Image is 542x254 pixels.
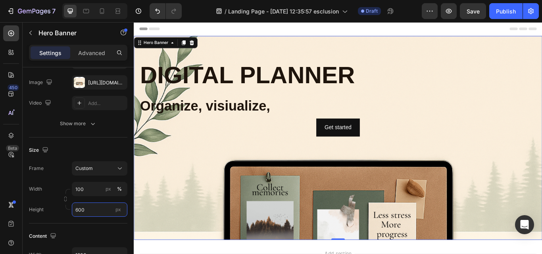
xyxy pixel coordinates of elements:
div: Video [29,98,53,109]
p: Hero Banner [38,28,106,38]
div: Content [29,231,58,242]
h2: DIGITAL PLANNER [6,43,470,81]
input: px [72,202,127,217]
div: Hero Banner [10,21,42,28]
span: Draft [366,8,378,15]
span: Landing Page - [DATE] 12:35:57 esclusion [228,7,339,15]
span: Custom [75,165,93,172]
div: Undo/Redo [150,3,182,19]
p: 7 [52,6,56,16]
input: px% [72,182,127,196]
button: Custom [72,161,127,176]
button: px [115,184,124,194]
p: Settings [39,49,62,57]
button: Show more [29,116,127,131]
div: Publish [496,7,516,15]
div: % [117,185,122,193]
div: [URL][DOMAIN_NAME] [88,79,125,86]
div: Beta [6,145,19,151]
span: Save [467,8,480,15]
button: Save [460,3,486,19]
button: % [104,184,113,194]
div: Show more [60,120,97,128]
div: 450 [8,84,19,91]
button: Publish [489,3,523,19]
p: Advanced [78,49,105,57]
button: Get started [213,113,263,134]
label: Width [29,185,42,193]
p: Organize, visiualize, [7,83,469,112]
div: Open Intercom Messenger [515,215,534,234]
button: 7 [3,3,59,19]
div: Size [29,145,50,156]
div: Get started [222,117,254,129]
div: Add... [88,100,125,107]
div: Image [29,77,54,88]
iframe: Design area [134,22,542,254]
div: px [106,185,111,193]
label: Height [29,206,44,213]
label: Frame [29,165,44,172]
span: / [225,7,227,15]
span: px [115,206,121,212]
